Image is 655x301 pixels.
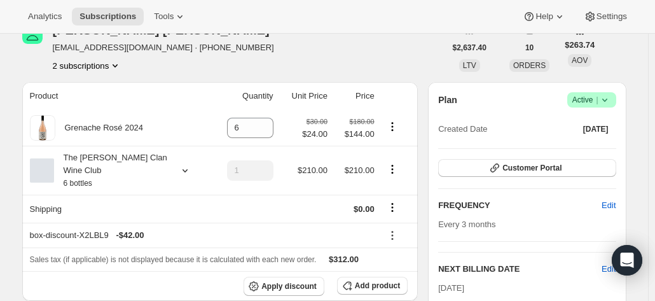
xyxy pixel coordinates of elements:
[261,281,317,291] span: Apply discount
[565,39,595,52] span: $263.74
[382,162,403,176] button: Product actions
[55,122,144,134] div: Grenache Rosé 2024
[53,59,122,72] button: Product actions
[596,11,627,22] span: Settings
[513,61,546,70] span: ORDERS
[576,120,616,138] button: [DATE]
[515,8,573,25] button: Help
[337,277,408,295] button: Add product
[72,8,144,25] button: Subscriptions
[354,204,375,214] span: $0.00
[22,24,43,44] span: Barbara James
[146,8,194,25] button: Tools
[438,283,464,293] span: [DATE]
[22,82,210,110] th: Product
[30,255,317,264] span: Sales tax (if applicable) is not displayed because it is calculated with each new order.
[335,128,375,141] span: $144.00
[535,11,553,22] span: Help
[438,159,616,177] button: Customer Portal
[331,82,378,110] th: Price
[298,165,327,175] span: $210.00
[30,229,375,242] div: box-discount-X2LBL9
[345,165,375,175] span: $210.00
[22,195,210,223] th: Shipping
[594,195,623,216] button: Edit
[30,115,55,141] img: product img
[329,255,359,264] span: $312.00
[355,281,400,291] span: Add product
[445,39,494,57] button: $2,637.40
[502,163,562,173] span: Customer Portal
[382,120,403,134] button: Product actions
[596,95,598,105] span: |
[453,43,486,53] span: $2,637.40
[54,151,169,190] div: The [PERSON_NAME] Clan Wine Club
[602,263,616,276] button: Edit
[525,43,534,53] span: 10
[602,199,616,212] span: Edit
[349,118,374,125] small: $180.00
[244,277,324,296] button: Apply discount
[154,11,174,22] span: Tools
[209,82,277,110] th: Quantity
[116,229,144,242] span: - $42.00
[79,11,136,22] span: Subscriptions
[28,11,62,22] span: Analytics
[438,220,495,229] span: Every 3 months
[572,94,611,106] span: Active
[576,8,635,25] button: Settings
[438,199,602,212] h2: FREQUENCY
[382,200,403,214] button: Shipping actions
[53,24,285,36] div: [PERSON_NAME] [PERSON_NAME]
[307,118,327,125] small: $30.00
[438,263,602,276] h2: NEXT BILLING DATE
[572,56,588,65] span: AOV
[438,94,457,106] h2: Plan
[438,123,487,136] span: Created Date
[463,61,476,70] span: LTV
[53,41,285,54] span: [EMAIL_ADDRESS][DOMAIN_NAME] · [PHONE_NUMBER]
[583,124,609,134] span: [DATE]
[64,179,92,188] small: 6 bottles
[281,128,327,141] span: $24.00
[518,39,541,57] button: 10
[20,8,69,25] button: Analytics
[612,245,642,276] div: Open Intercom Messenger
[277,82,331,110] th: Unit Price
